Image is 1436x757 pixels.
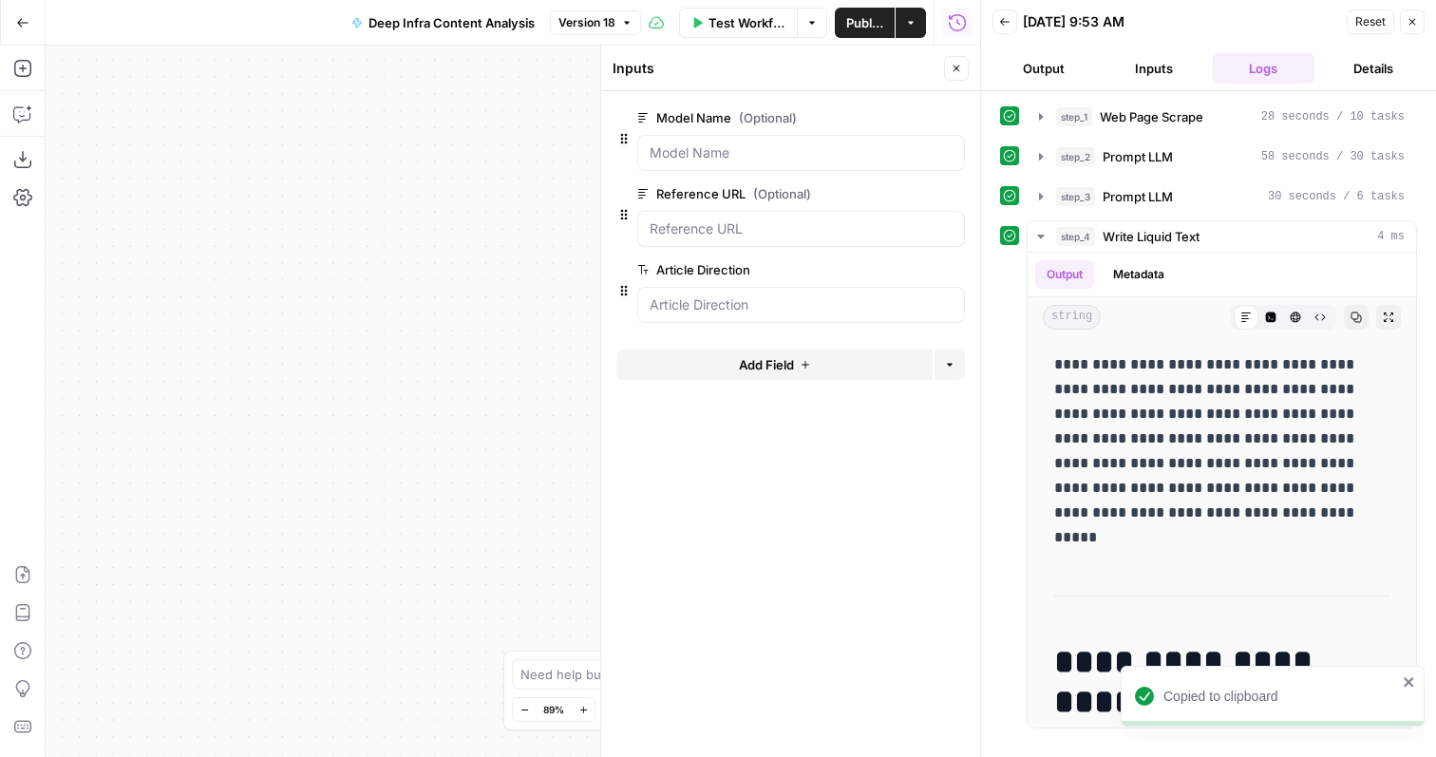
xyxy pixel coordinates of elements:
label: Article Direction [637,260,858,279]
input: Reference URL [650,219,953,238]
span: Test Workflow [709,13,785,32]
span: Deep Infra Content Analysis [368,13,535,32]
span: Version 18 [558,14,615,31]
button: 30 seconds / 6 tasks [1028,181,1416,212]
span: 4 ms [1377,228,1405,245]
button: 4 ms [1028,221,1416,252]
button: 58 seconds / 30 tasks [1028,142,1416,172]
button: Details [1322,53,1425,84]
span: string [1043,305,1101,330]
span: Prompt LLM [1103,147,1173,166]
div: Inputs [613,59,938,78]
span: Publish [846,13,883,32]
span: step_2 [1056,147,1095,166]
span: 30 seconds / 6 tasks [1268,188,1405,205]
button: Inputs [1103,53,1205,84]
button: Reset [1347,9,1394,34]
span: 28 seconds / 10 tasks [1261,108,1405,125]
span: Web Page Scrape [1100,107,1203,126]
button: Output [1035,260,1094,289]
button: Add Field [616,350,933,380]
span: 58 seconds / 30 tasks [1261,148,1405,165]
span: step_4 [1056,227,1095,246]
button: Deep Infra Content Analysis [340,8,546,38]
span: (Optional) [753,184,811,203]
span: Add Field [739,355,794,374]
label: Reference URL [637,184,858,203]
button: Test Workflow [679,8,797,38]
span: (Optional) [739,108,797,127]
span: step_3 [1056,187,1095,206]
input: Model Name [650,143,953,162]
div: 4 ms [1028,253,1416,728]
button: Metadata [1102,260,1176,289]
span: step_1 [1056,107,1092,126]
span: Write Liquid Text [1103,227,1200,246]
button: Output [992,53,1095,84]
button: Publish [835,8,895,38]
span: Prompt LLM [1103,187,1173,206]
label: Model Name [637,108,858,127]
button: 28 seconds / 10 tasks [1028,102,1416,132]
button: Logs [1213,53,1315,84]
button: Version 18 [550,10,641,35]
span: Reset [1355,13,1386,30]
input: Article Direction [650,295,953,314]
span: 89% [543,702,564,717]
button: close [1403,674,1416,690]
div: Copied to clipboard [1163,687,1397,706]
